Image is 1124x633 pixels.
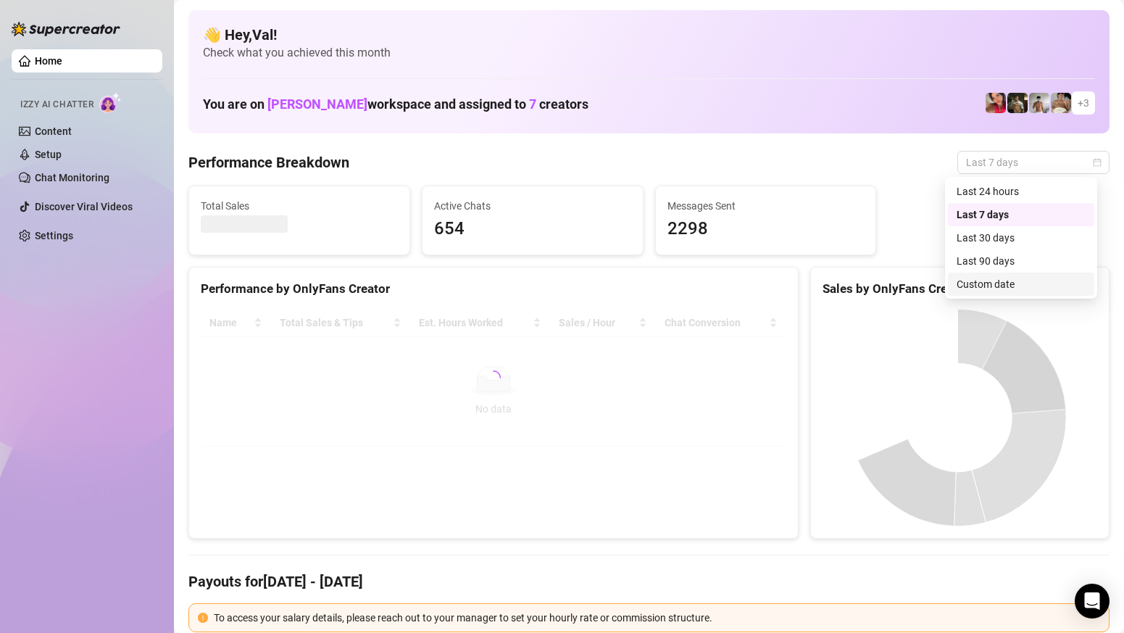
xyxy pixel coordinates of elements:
[1078,95,1089,111] span: + 3
[99,92,122,113] img: AI Chatter
[35,172,109,183] a: Chat Monitoring
[198,613,208,623] span: exclamation-circle
[667,215,865,243] span: 2298
[434,215,631,243] span: 654
[948,226,1094,249] div: Last 30 days
[948,273,1094,296] div: Custom date
[948,249,1094,273] div: Last 90 days
[20,98,93,112] span: Izzy AI Chatter
[35,55,62,67] a: Home
[957,183,1086,199] div: Last 24 hours
[1075,584,1110,618] div: Open Intercom Messenger
[203,45,1095,61] span: Check what you achieved this month
[267,96,367,112] span: [PERSON_NAME]
[529,96,536,112] span: 7
[203,25,1095,45] h4: 👋 Hey, Val !
[948,203,1094,226] div: Last 7 days
[188,571,1110,592] h4: Payouts for [DATE] - [DATE]
[957,230,1086,246] div: Last 30 days
[203,96,588,112] h1: You are on workspace and assigned to creators
[823,279,1097,299] div: Sales by OnlyFans Creator
[957,276,1086,292] div: Custom date
[966,152,1101,173] span: Last 7 days
[1029,93,1049,113] img: aussieboy_j
[957,207,1086,223] div: Last 7 days
[948,180,1094,203] div: Last 24 hours
[214,610,1100,626] div: To access your salary details, please reach out to your manager to set your hourly rate or commis...
[486,370,501,386] span: loading
[35,125,72,137] a: Content
[1093,158,1102,167] span: calendar
[35,149,62,160] a: Setup
[201,279,786,299] div: Performance by OnlyFans Creator
[1007,93,1028,113] img: Tony
[667,198,865,214] span: Messages Sent
[434,198,631,214] span: Active Chats
[201,198,398,214] span: Total Sales
[35,230,73,241] a: Settings
[957,253,1086,269] div: Last 90 days
[188,152,349,173] h4: Performance Breakdown
[35,201,133,212] a: Discover Viral Videos
[986,93,1006,113] img: Vanessa
[1051,93,1071,113] img: Aussieboy_jfree
[12,22,120,36] img: logo-BBDzfeDw.svg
